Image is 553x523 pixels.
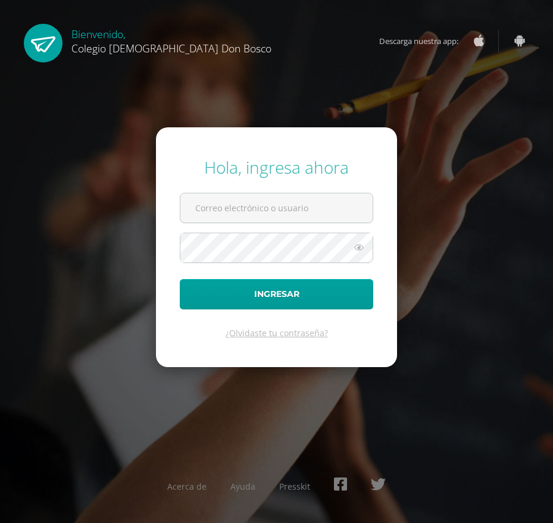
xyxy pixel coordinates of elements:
input: Correo electrónico o usuario [180,193,373,223]
a: Presskit [279,481,310,492]
button: Ingresar [180,279,373,309]
div: Hola, ingresa ahora [180,156,373,178]
span: Descarga nuestra app: [379,30,470,52]
a: Acerca de [167,481,207,492]
a: ¿Olvidaste tu contraseña? [226,327,328,339]
a: Ayuda [230,481,255,492]
span: Colegio [DEMOGRAPHIC_DATA] Don Bosco [71,41,271,55]
div: Bienvenido, [71,24,271,55]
